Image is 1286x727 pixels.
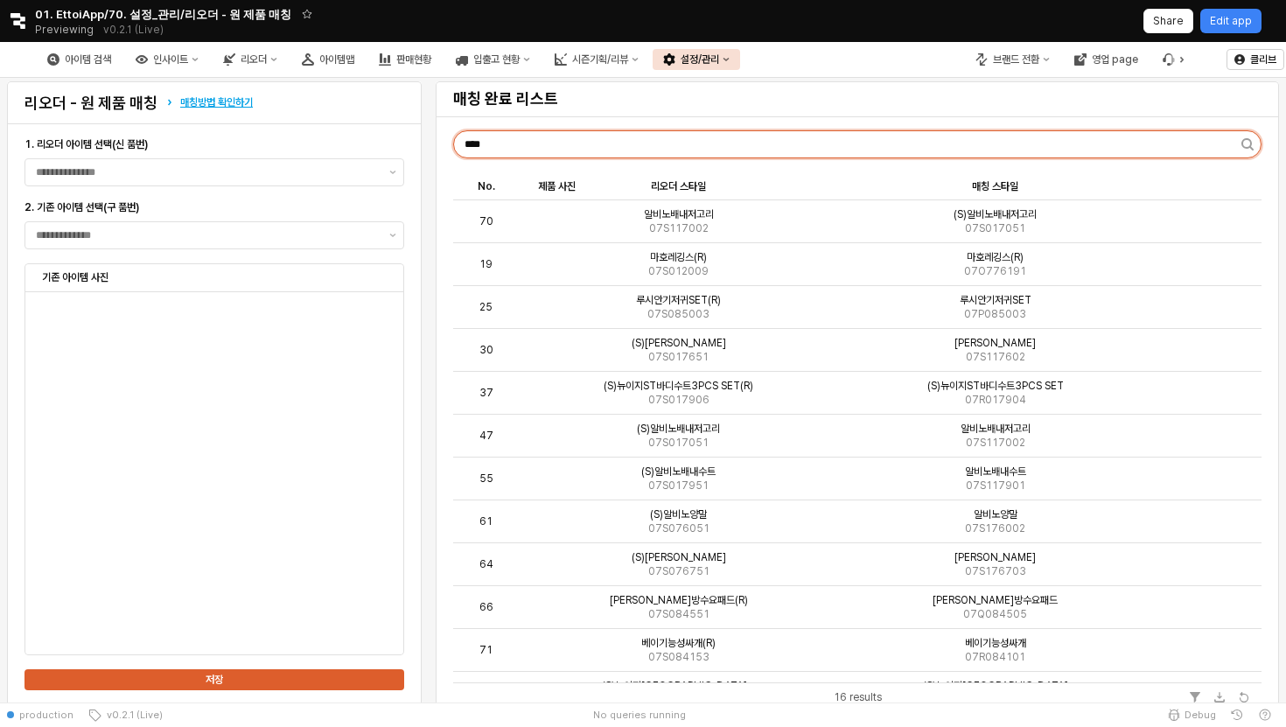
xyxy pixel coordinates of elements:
span: 19 [479,257,493,271]
span: 리오더 스타일 [651,179,706,193]
button: 아이템맵 [291,49,365,70]
button: 매칭방법 확인하기 [164,95,326,109]
span: v0.2.1 (Live) [101,708,163,722]
span: 07S084551 [648,607,709,621]
span: Previewing [35,21,94,38]
span: 01. EttoiApp/70. 설정_관리/리오더 - 원 제품 매칭 [35,5,291,23]
button: 인사이트 [125,49,209,70]
span: 70 [479,214,493,228]
button: History [1223,703,1251,727]
span: 마호레깅스(R) [967,250,1024,264]
span: (S)알비노배내수트 [641,465,716,479]
p: Edit app [1210,14,1252,28]
div: 아이템맵 [319,53,354,66]
span: 07S017951 [648,479,709,493]
span: 매칭 스타일 [972,179,1018,193]
button: Share app [1143,9,1193,33]
span: 07S085003 [647,307,709,321]
button: Add app to favorites [298,5,316,23]
button: 설정/관리 [653,49,740,70]
button: Filter [1185,687,1206,708]
span: 07S076051 [648,521,709,535]
span: 07O776191 [964,264,1026,278]
div: 입출고 현황 [473,53,520,66]
button: 영업 page [1064,49,1149,70]
span: 베이기능성싸개 [965,636,1026,650]
span: 07S017051 [965,221,1025,235]
span: 알비노배내저고리 [644,207,714,221]
span: 베이기능성싸개(R) [641,636,716,650]
div: 시즌기획/리뷰 [572,53,628,66]
p: v0.2.1 (Live) [103,23,164,37]
span: 47 [479,429,493,443]
span: 07S117901 [966,479,1025,493]
span: 07P085003 [964,307,1026,321]
div: Table toolbar [453,682,1262,711]
p: Share [1153,14,1184,28]
span: 55 [479,472,493,486]
span: (S)뉴이지ST바디수트3PCS SET(R) [604,379,753,393]
button: Download [1209,687,1230,708]
span: (S)뉴이지[GEOGRAPHIC_DATA](R) [602,679,755,693]
div: 입출고 현황 [445,49,541,70]
span: [PERSON_NAME] [954,550,1036,564]
span: 07R017904 [965,393,1026,407]
span: 제품 사진 [538,179,576,193]
span: (S)[PERSON_NAME] [632,550,726,564]
span: (S)알비노배내저고리 [637,422,720,436]
span: (S)뉴이지[GEOGRAPHIC_DATA] [923,679,1068,693]
span: 71 [479,643,493,657]
p: 리오더 - 원 제품 매칭 [24,91,157,115]
span: (S)뉴이지ST바디수트3PCS SET [927,379,1064,393]
span: 25 [479,300,493,314]
span: 1. 리오더 아이템 선택(신 품번) [24,138,148,150]
span: [PERSON_NAME]방수요패드(R) [610,593,748,607]
span: production [19,708,73,722]
h4: 매칭 완료 리스트 [453,90,1262,108]
span: 2. 기존 아이템 선택(구 품번) [24,201,139,213]
span: 알비노배내수트 [965,465,1026,479]
span: 61 [479,514,493,528]
div: 영업 page [1092,53,1138,66]
span: Debug [1185,708,1216,722]
span: (S)[PERSON_NAME] [632,336,726,350]
div: 아이템 검색 [37,49,122,70]
span: 07S117002 [966,436,1025,450]
div: 설정/관리 [681,53,719,66]
div: 판매현황 [396,53,431,66]
span: [PERSON_NAME]방수요패드 [933,593,1058,607]
div: Menu item 6 [1152,49,1196,70]
div: Previewing v0.2.1 (Live) [35,17,173,42]
p: 저장 [206,673,223,687]
span: 루시안기저귀SET [960,293,1031,307]
p: 클리브 [1250,52,1276,66]
span: 루시안기저귀SET(R) [636,293,721,307]
button: 클리브 [1227,49,1284,70]
button: Help [1251,703,1279,727]
div: 아이템 검색 [65,53,111,66]
span: 30 [479,343,493,357]
span: 07S012009 [648,264,709,278]
span: 07S017651 [648,350,709,364]
span: 알비노양말 [974,507,1017,521]
button: Debug [1160,703,1223,727]
button: Releases and History [94,17,173,42]
div: 브랜드 전환 [965,49,1060,70]
span: 66 [479,600,493,614]
div: 리오더 [241,53,267,66]
div: 인사이트 [153,53,188,66]
button: 리오더 [213,49,288,70]
button: 제안 사항 표시 [382,159,403,185]
button: Edit app [1200,9,1262,33]
span: (S)알비노양말 [650,507,707,521]
button: 판매현황 [368,49,442,70]
p: 기존 아이템 사진 [42,269,387,285]
span: No. [478,179,495,193]
button: 시즌기획/리뷰 [544,49,649,70]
